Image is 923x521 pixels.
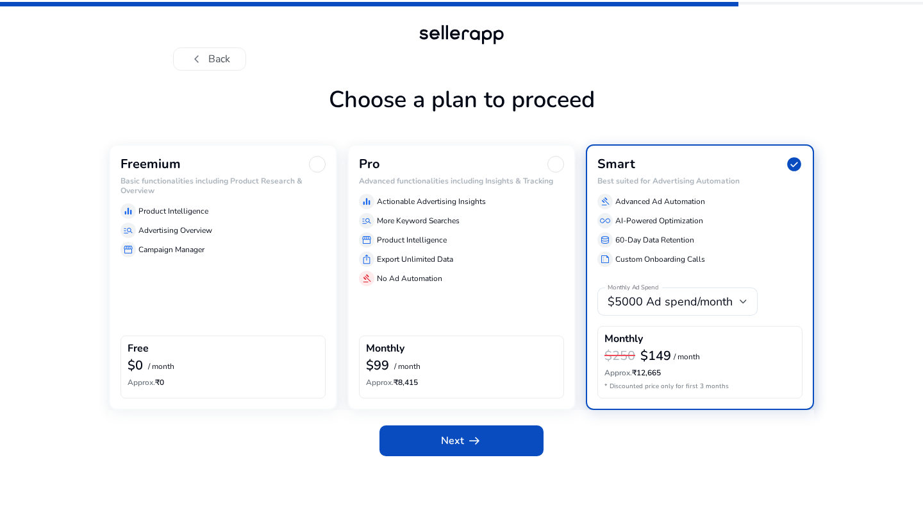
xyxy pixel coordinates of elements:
p: Product Intelligence [138,205,208,217]
h6: ₹0 [128,378,319,387]
span: ios_share [362,254,372,264]
h3: Pro [359,157,380,172]
span: storefront [362,235,372,245]
p: Campaign Manager [138,244,204,255]
span: arrow_right_alt [467,433,482,448]
button: chevron_leftBack [173,47,246,71]
span: gavel [362,273,372,284]
p: No Ad Automation [377,273,442,284]
span: database [600,235,610,245]
h3: Smart [597,157,635,172]
h6: Advanced functionalities including Insights & Tracking [359,176,564,185]
span: Approx. [128,377,155,388]
mat-label: Monthly Ad Spend [608,284,658,293]
h1: Choose a plan to proceed [109,86,814,144]
h6: Basic functionalities including Product Research & Overview [121,176,326,195]
p: Advertising Overview [138,225,212,236]
h6: Best suited for Advertising Automation [597,176,802,185]
b: $99 [366,357,389,374]
p: Product Intelligence [377,234,447,246]
h6: ₹12,665 [604,368,795,377]
h6: ₹8,415 [366,378,557,387]
p: / month [674,353,700,361]
p: Custom Onboarding Calls [615,253,705,265]
span: Approx. [604,368,632,378]
span: storefront [123,244,133,255]
span: all_inclusive [600,216,610,226]
b: $149 [640,347,671,364]
span: equalizer [362,196,372,207]
span: Approx. [366,377,394,388]
span: manage_search [123,225,133,235]
p: AI-Powered Optimization [615,215,703,226]
p: More Keyword Searches [377,215,460,226]
p: Actionable Advertising Insights [377,196,486,207]
span: equalizer [123,206,133,216]
h4: Monthly [366,343,404,355]
span: manage_search [362,216,372,226]
h3: Freemium [121,157,181,172]
span: Next [441,433,482,448]
h3: $250 [604,348,635,364]
p: Advanced Ad Automation [615,196,705,207]
span: summarize [600,254,610,264]
h4: Monthly [604,333,643,345]
span: check_circle [786,156,802,173]
p: Export Unlimited Data [377,253,453,265]
b: $0 [128,357,143,374]
h4: Free [128,343,149,355]
p: / month [148,363,174,371]
span: gavel [600,196,610,207]
p: / month [394,363,420,371]
p: * Discounted price only for first 3 months [604,382,795,391]
span: $5000 Ad spend/month [608,294,733,309]
span: chevron_left [189,51,204,67]
p: 60-Day Data Retention [615,234,694,246]
button: Nextarrow_right_alt [379,425,544,456]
